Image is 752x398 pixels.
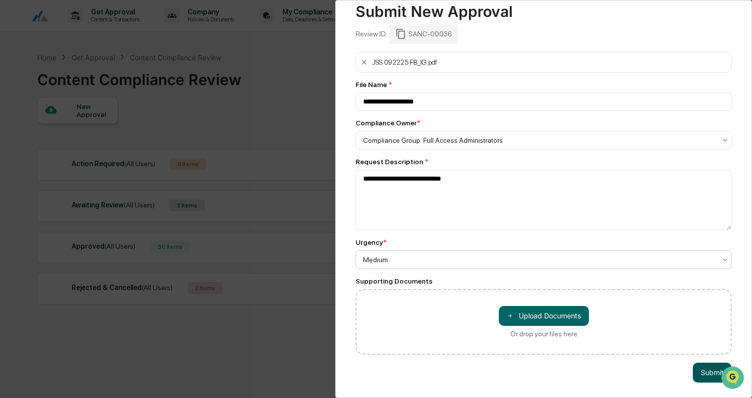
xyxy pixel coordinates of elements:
div: File Name [356,81,732,89]
div: Compliance Owner [356,119,420,127]
button: Start new chat [169,79,181,91]
span: Pylon [99,169,120,176]
div: Request Description [356,158,732,166]
span: Preclearance [20,125,64,135]
a: Powered byPylon [70,168,120,176]
div: Or drop your files here [510,330,577,338]
div: Urgency [356,238,386,246]
button: Or drop your files here [499,306,589,326]
a: 🗄️Attestations [68,121,127,139]
p: How can we help? [10,21,181,37]
button: Submit [693,363,732,383]
div: Supporting Documents [356,277,732,285]
div: JSS 092225 FB_IG.pdf [372,58,437,66]
div: We're available if you need us! [34,86,126,94]
img: 1746055101610-c473b297-6a78-478c-a979-82029cc54cd1 [10,76,28,94]
a: 🖐️Preclearance [6,121,68,139]
a: 🔎Data Lookup [6,140,67,158]
div: SANC-00036 [389,24,458,43]
div: Start new chat [34,76,163,86]
span: Attestations [82,125,123,135]
div: Review ID: [356,30,387,38]
div: 🔎 [10,145,18,153]
div: 🖐️ [10,126,18,134]
span: Data Lookup [20,144,63,154]
div: 🗄️ [72,126,80,134]
span: ＋ [507,311,514,320]
iframe: Open customer support [720,365,747,392]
